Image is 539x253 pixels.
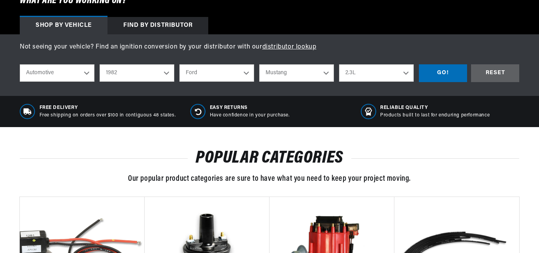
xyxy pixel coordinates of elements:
p: Not seeing your vehicle? Find an ignition conversion by your distributor with our [20,42,519,52]
div: GO! [419,64,467,82]
h2: POPULAR CATEGORIES [20,151,519,166]
span: Free Delivery [40,105,176,111]
span: RELIABLE QUALITY [380,105,490,111]
span: Easy Returns [210,105,290,111]
select: Ride Type [20,64,94,82]
select: Model [259,64,334,82]
div: Shop by vehicle [20,17,107,34]
select: Year [100,64,174,82]
div: RESET [471,64,519,82]
p: Free shipping on orders over $100 in contiguous 48 states. [40,112,176,119]
p: Have confidence in your purchase. [210,112,290,119]
div: Find by Distributor [107,17,208,34]
select: Engine [339,64,414,82]
span: Our popular product categories are sure to have what you need to keep your project moving. [128,175,411,183]
select: Make [179,64,254,82]
p: Products built to last for enduring performance [380,112,490,119]
a: distributor lookup [262,44,317,50]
